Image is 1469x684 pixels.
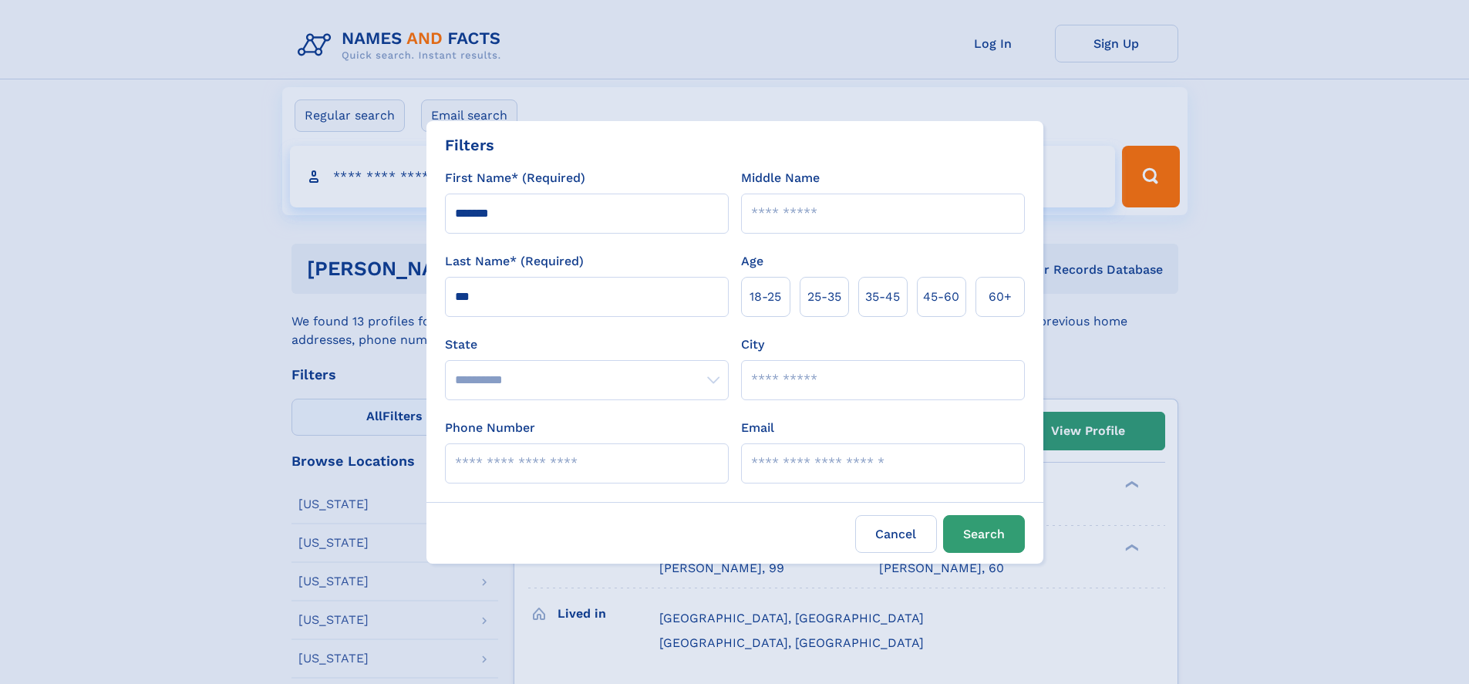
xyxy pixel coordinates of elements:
button: Search [943,515,1025,553]
span: 45‑60 [923,288,959,306]
label: State [445,335,729,354]
span: 60+ [989,288,1012,306]
span: 35‑45 [865,288,900,306]
span: 18‑25 [750,288,781,306]
label: Phone Number [445,419,535,437]
div: Filters [445,133,494,157]
label: Cancel [855,515,937,553]
label: First Name* (Required) [445,169,585,187]
span: 25‑35 [807,288,841,306]
label: Middle Name [741,169,820,187]
label: City [741,335,764,354]
label: Age [741,252,763,271]
label: Last Name* (Required) [445,252,584,271]
label: Email [741,419,774,437]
